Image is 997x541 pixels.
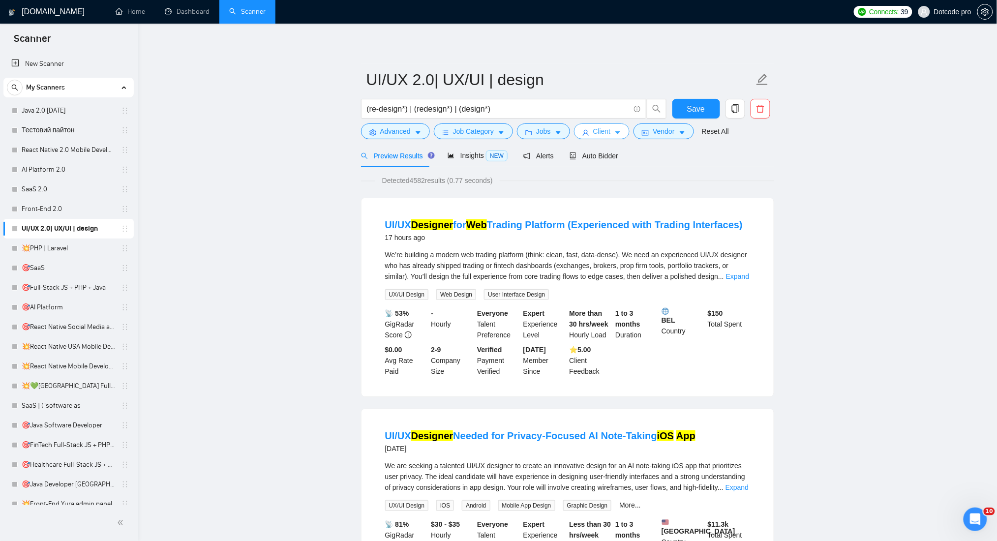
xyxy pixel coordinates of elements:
div: Payment Verified [475,344,521,377]
a: searchScanner [229,7,266,16]
a: SaaS | ("software as [22,396,115,416]
span: holder [121,166,129,174]
span: setting [978,8,993,16]
span: Graphic Design [563,500,612,511]
button: folderJobscaret-down [517,123,570,139]
a: 💥💚[GEOGRAPHIC_DATA] Full-Stack JS + PHP + Java [22,376,115,396]
div: Company Size [429,344,475,377]
span: UX/UI Design [385,289,429,300]
a: UI/UX 2.0| UX/UI | design [22,219,115,239]
div: Duration [613,308,660,340]
div: 17 hours ago [385,232,743,243]
a: 🎯Java Software Developer [22,416,115,435]
span: Alerts [523,152,554,160]
a: 🎯Full-Stack JS + PHP + Java [22,278,115,298]
a: 🎯Healthcare Full-Stack JS + PHP + Java [22,455,115,475]
span: holder [121,126,129,134]
a: Reset All [702,126,729,137]
span: delete [751,104,770,113]
span: We’re building a modern web trading platform (think: clean, fast, data-dense). We need an experie... [385,251,747,280]
a: Front-End 2.0 [22,199,115,219]
b: $0.00 [385,346,402,354]
b: Less than 30 hrs/week [570,520,611,539]
span: holder [121,323,129,331]
div: We are seeking a talented UI/UX designer to create an innovative design for an AI note-taking iOS... [385,460,750,493]
a: 🎯Java Developer [GEOGRAPHIC_DATA]/[GEOGRAPHIC_DATA]/SWIT/AUSTR [22,475,115,494]
span: UX/UI Design [385,500,429,511]
span: holder [121,205,129,213]
b: [GEOGRAPHIC_DATA] [662,519,735,535]
button: userClientcaret-down [574,123,630,139]
span: 10 [984,508,995,515]
iframe: Intercom live chat [964,508,987,531]
img: 🌐 [662,308,669,315]
button: settingAdvancedcaret-down [361,123,430,139]
div: We’re building a modern web trading platform (think: clean, fast, data-dense). We need an experie... [385,249,750,282]
a: 💥React Native USA Mobile Development [22,337,115,357]
button: barsJob Categorycaret-down [434,123,513,139]
a: UI/UXDesignerforWebTrading Platform (Experienced with Trading Interfaces) [385,219,743,230]
span: holder [121,284,129,292]
span: Jobs [536,126,551,137]
span: holder [121,244,129,252]
a: 💥React Native Mobile Development [22,357,115,376]
input: Search Freelance Jobs... [367,103,630,115]
a: 🎯React Native Social Media app ([DATE] апдейт) [22,317,115,337]
span: double-left [117,518,127,528]
span: Auto Bidder [570,152,618,160]
span: info-circle [634,106,640,112]
span: search [647,104,666,113]
div: Hourly Load [568,308,614,340]
span: user [582,129,589,136]
span: caret-down [415,129,422,136]
span: holder [121,303,129,311]
b: 📡 81% [385,520,409,528]
span: iOS [436,500,454,511]
span: holder [121,362,129,370]
a: 💥Front-End Yura admin panel [22,494,115,514]
b: Expert [523,520,545,528]
a: UI/UXDesignerNeeded for Privacy-Focused AI Note-TakingiOS App [385,430,696,441]
div: Member Since [521,344,568,377]
b: 1 to 3 months [615,309,640,328]
span: idcard [642,129,649,136]
a: Expand [725,483,749,491]
span: holder [121,264,129,272]
span: search [7,84,22,91]
b: $ 11.3k [708,520,729,528]
span: Detected 4582 results (0.77 seconds) [375,175,500,186]
b: BEL [662,308,704,324]
div: Hourly [429,308,475,340]
a: Java 2.0 [DATE] [22,101,115,120]
span: holder [121,402,129,410]
span: Web Design [436,289,476,300]
img: 🇺🇸 [662,519,669,526]
b: ⭐️ 5.00 [570,346,591,354]
span: Vendor [653,126,674,137]
div: Avg Rate Paid [383,344,429,377]
div: Country [660,308,706,340]
span: robot [570,152,576,159]
a: Expand [726,272,749,280]
img: logo [8,4,15,20]
a: 🎯SaaS [22,258,115,278]
a: 🎯AI Platform [22,298,115,317]
span: holder [121,421,129,429]
span: info-circle [405,331,412,338]
mark: Web [466,219,487,230]
span: Preview Results [361,152,432,160]
button: Save [672,99,720,119]
span: holder [121,382,129,390]
span: Save [687,103,705,115]
div: [DATE] [385,443,696,454]
b: Everyone [477,520,508,528]
mark: iOS [657,430,674,441]
span: holder [121,146,129,154]
a: 🎯FinTech Full-Stack JS + PHP + Java [22,435,115,455]
span: Mobile App Design [498,500,555,511]
span: NEW [486,150,508,161]
b: $30 - $35 [431,520,460,528]
b: [DATE] [523,346,546,354]
span: ... [718,272,724,280]
span: edit [756,73,769,86]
